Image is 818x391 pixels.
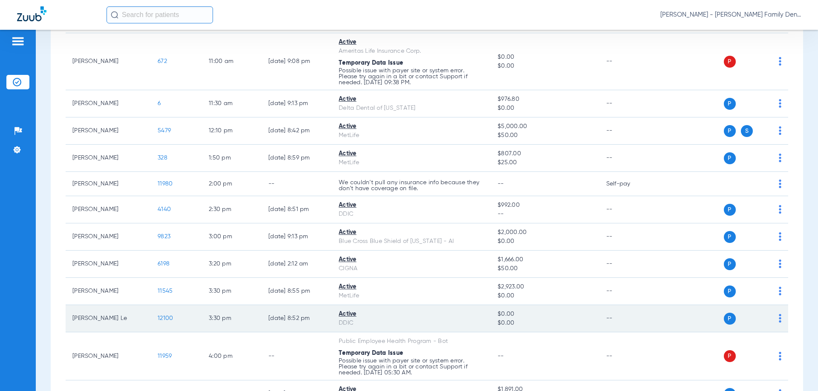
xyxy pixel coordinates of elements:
[498,283,592,291] span: $2,923.00
[498,149,592,158] span: $807.00
[724,125,736,137] span: P
[158,206,171,212] span: 4140
[498,131,592,140] span: $50.00
[498,181,504,187] span: --
[339,264,484,273] div: CIGNA
[339,131,484,140] div: MetLife
[599,223,657,251] td: --
[775,350,818,391] iframe: Chat Widget
[158,58,167,64] span: 672
[262,223,332,251] td: [DATE] 9:13 PM
[498,319,592,328] span: $0.00
[498,210,592,219] span: --
[158,181,173,187] span: 11980
[339,60,403,66] span: Temporary Data Issue
[724,204,736,216] span: P
[339,47,484,56] div: Ameritas Life Insurance Corp.
[599,145,657,172] td: --
[779,205,781,214] img: group-dot-blue.svg
[779,154,781,162] img: group-dot-blue.svg
[17,6,46,21] img: Zuub Logo
[498,291,592,300] span: $0.00
[779,287,781,295] img: group-dot-blue.svg
[498,95,592,104] span: $976.80
[202,117,262,145] td: 12:10 PM
[158,315,173,321] span: 12100
[779,126,781,135] img: group-dot-blue.svg
[779,260,781,268] img: group-dot-blue.svg
[599,90,657,117] td: --
[66,223,151,251] td: [PERSON_NAME]
[202,33,262,90] td: 11:00 AM
[599,332,657,380] td: --
[158,288,173,294] span: 11545
[339,122,484,131] div: Active
[599,33,657,90] td: --
[66,196,151,223] td: [PERSON_NAME]
[498,122,592,131] span: $5,000.00
[262,305,332,332] td: [DATE] 8:52 PM
[66,305,151,332] td: [PERSON_NAME] Le
[158,155,167,161] span: 328
[498,201,592,210] span: $992.00
[202,251,262,278] td: 3:20 PM
[202,278,262,305] td: 3:30 PM
[262,196,332,223] td: [DATE] 8:51 PM
[498,62,592,71] span: $0.00
[599,172,657,196] td: Self-pay
[339,255,484,264] div: Active
[66,251,151,278] td: [PERSON_NAME]
[66,33,151,90] td: [PERSON_NAME]
[339,237,484,246] div: Blue Cross Blue Shield of [US_STATE] - AI
[498,353,504,359] span: --
[339,310,484,319] div: Active
[66,145,151,172] td: [PERSON_NAME]
[339,68,484,86] p: Possible issue with payer site or system error. Please try again in a bit or contact Support if n...
[779,314,781,323] img: group-dot-blue.svg
[158,100,161,106] span: 6
[599,117,657,145] td: --
[339,201,484,210] div: Active
[724,98,736,110] span: P
[779,180,781,188] img: group-dot-blue.svg
[262,332,332,380] td: --
[111,11,118,19] img: Search Icon
[779,232,781,241] img: group-dot-blue.svg
[339,104,484,113] div: Delta Dental of [US_STATE]
[262,251,332,278] td: [DATE] 2:12 AM
[262,117,332,145] td: [DATE] 8:42 PM
[724,231,736,243] span: P
[158,261,170,267] span: 6198
[202,332,262,380] td: 4:00 PM
[599,278,657,305] td: --
[158,234,170,240] span: 9823
[724,258,736,270] span: P
[66,90,151,117] td: [PERSON_NAME]
[66,278,151,305] td: [PERSON_NAME]
[339,319,484,328] div: DDIC
[741,125,753,137] span: S
[724,313,736,325] span: P
[262,90,332,117] td: [DATE] 9:13 PM
[339,180,484,191] p: We couldn’t pull any insurance info because they don’t have coverage on file.
[262,172,332,196] td: --
[339,358,484,376] p: Possible issue with payer site or system error. Please try again in a bit or contact Support if n...
[339,283,484,291] div: Active
[202,196,262,223] td: 2:30 PM
[339,158,484,167] div: MetLife
[66,117,151,145] td: [PERSON_NAME]
[724,152,736,164] span: P
[339,38,484,47] div: Active
[339,95,484,104] div: Active
[779,99,781,108] img: group-dot-blue.svg
[339,291,484,300] div: MetLife
[498,255,592,264] span: $1,666.00
[262,145,332,172] td: [DATE] 8:59 PM
[339,350,403,356] span: Temporary Data Issue
[498,228,592,237] span: $2,000.00
[724,56,736,68] span: P
[599,196,657,223] td: --
[262,33,332,90] td: [DATE] 9:08 PM
[498,237,592,246] span: $0.00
